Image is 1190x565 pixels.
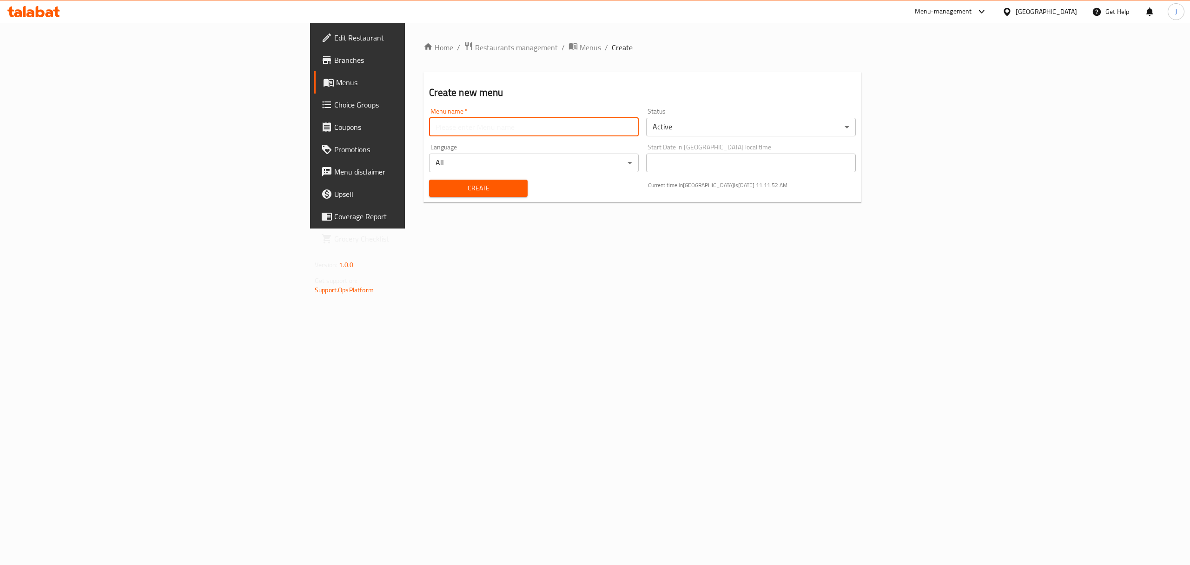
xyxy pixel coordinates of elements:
[612,42,633,53] span: Create
[339,259,353,271] span: 1.0.0
[334,121,502,133] span: Coupons
[429,180,527,197] button: Create
[314,228,509,250] a: Grocery Checklist
[334,188,502,200] span: Upsell
[314,138,509,161] a: Promotions
[314,27,509,49] a: Edit Restaurant
[334,211,502,222] span: Coverage Report
[580,42,601,53] span: Menus
[648,181,856,189] p: Current time in [GEOGRAPHIC_DATA] is [DATE] 11:11:52 AM
[315,259,337,271] span: Version:
[915,6,972,17] div: Menu-management
[334,166,502,177] span: Menu disclaimer
[1016,7,1077,17] div: [GEOGRAPHIC_DATA]
[334,32,502,43] span: Edit Restaurant
[314,161,509,183] a: Menu disclaimer
[423,41,861,54] nav: breadcrumb
[646,118,856,136] div: Active
[605,42,608,53] li: /
[562,42,565,53] li: /
[314,71,509,94] a: Menus
[429,86,856,100] h2: Create new menu
[569,41,601,54] a: Menus
[475,42,558,53] span: Restaurants management
[334,233,502,244] span: Grocery Checklist
[314,49,509,71] a: Branches
[315,275,357,287] span: Get support on:
[315,284,374,296] a: Support.OpsPlatform
[314,116,509,138] a: Coupons
[429,154,639,172] div: All
[436,182,520,194] span: Create
[1175,7,1177,17] span: J
[429,118,639,136] input: Please enter Menu name
[336,77,502,88] span: Menus
[334,54,502,66] span: Branches
[314,205,509,228] a: Coverage Report
[334,144,502,155] span: Promotions
[314,183,509,205] a: Upsell
[464,41,558,54] a: Restaurants management
[334,99,502,110] span: Choice Groups
[314,94,509,116] a: Choice Groups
